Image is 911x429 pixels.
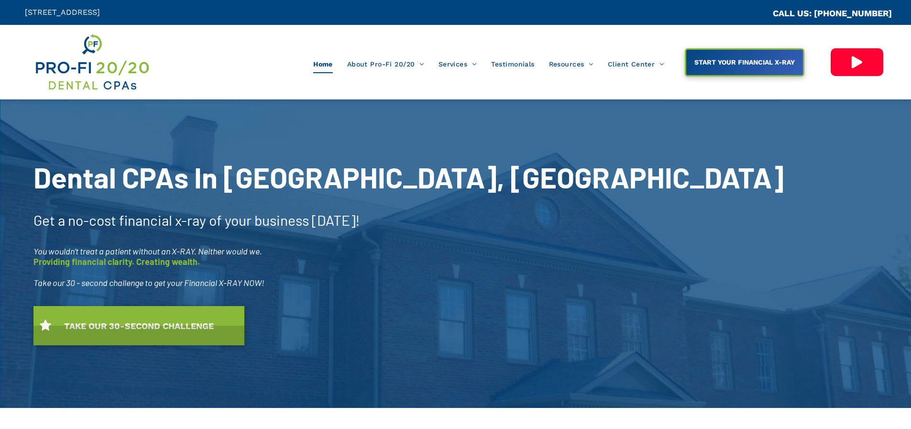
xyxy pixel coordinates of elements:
span: You wouldn’t treat a patient without an X-RAY. Neither would we. [33,246,262,256]
a: Client Center [601,55,671,73]
span: Dental CPAs In [GEOGRAPHIC_DATA], [GEOGRAPHIC_DATA] [33,160,784,194]
span: START YOUR FINANCIAL X-RAY [691,54,798,71]
a: Resources [542,55,601,73]
a: Services [431,55,484,73]
a: TAKE OUR 30-SECOND CHALLENGE [33,306,244,345]
a: Home [306,55,340,73]
a: Testimonials [484,55,542,73]
span: no-cost financial x-ray [68,211,206,229]
span: Get a [33,211,65,229]
img: Get Dental CPA Consulting, Bookkeeping, & Bank Loans [34,32,150,92]
a: CALL US: [PHONE_NUMBER] [773,8,892,18]
span: Take our 30 - second challenge to get your Financial X-RAY NOW! [33,277,264,288]
a: About Pro-Fi 20/20 [340,55,431,73]
span: of your business [DATE]! [209,211,360,229]
span: [STREET_ADDRESS] [25,8,100,17]
span: CA::CALLC [732,9,773,18]
span: TAKE OUR 30-SECOND CHALLENGE [61,316,217,336]
a: START YOUR FINANCIAL X-RAY [685,48,804,77]
span: Providing financial clarity. Creating wealth. [33,256,200,267]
